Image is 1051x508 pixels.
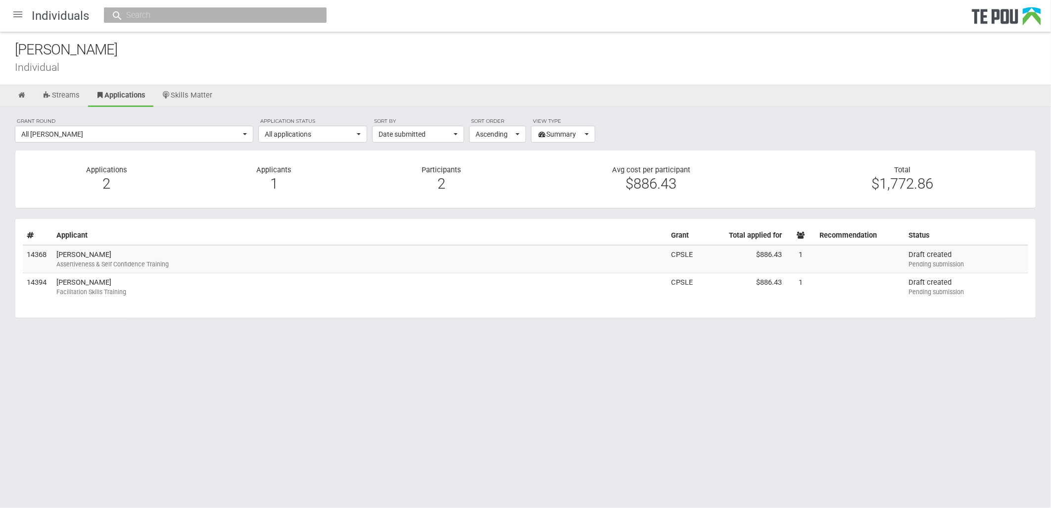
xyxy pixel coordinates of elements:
th: Grant [667,226,697,245]
button: Ascending [469,126,526,143]
label: Sort by [372,117,464,126]
button: All applications [258,126,367,143]
button: Date submitted [372,126,464,143]
div: Applications [23,165,191,194]
th: Recommendation [815,226,905,245]
div: Avg cost per participant [525,165,777,194]
div: Participants [358,165,525,194]
div: Applicants [191,165,358,194]
div: $886.43 [533,179,769,188]
td: Draft created [905,273,1028,300]
td: 14368 [23,245,52,273]
td: $886.43 [697,273,786,300]
th: Applicant [52,226,667,245]
td: CPSLE [667,273,697,300]
div: [PERSON_NAME] [15,39,1051,60]
td: CPSLE [667,245,697,273]
th: Total applied for [697,226,786,245]
span: Summary [537,129,582,139]
input: Search [123,10,297,20]
label: Sort order [469,117,526,126]
th: Status [905,226,1028,245]
label: Application status [258,117,367,126]
span: Ascending [476,129,513,139]
label: View type [531,117,595,126]
td: $886.43 [697,245,786,273]
div: Pending submission [908,288,1024,297]
td: 1 [786,273,815,300]
span: Date submitted [379,129,451,139]
td: [PERSON_NAME] [52,273,667,300]
a: Applications [88,85,153,107]
span: All [PERSON_NAME] [21,129,240,139]
a: Skills Matter [154,85,220,107]
button: Summary [531,126,595,143]
div: 2 [365,179,518,188]
div: Assertiveness & Self Confidence Training [56,260,663,269]
div: 2 [30,179,183,188]
td: 1 [786,245,815,273]
td: Draft created [905,245,1028,273]
span: All applications [265,129,354,139]
div: $1,772.86 [784,179,1021,188]
a: Streams [35,85,87,107]
div: Individual [15,62,1051,72]
button: All [PERSON_NAME] [15,126,253,143]
td: 14394 [23,273,52,300]
div: Facilitation Skills Training [56,288,663,297]
div: Pending submission [908,260,1024,269]
td: [PERSON_NAME] [52,245,667,273]
div: Total [777,165,1028,189]
label: Grant round [15,117,253,126]
div: 1 [198,179,351,188]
